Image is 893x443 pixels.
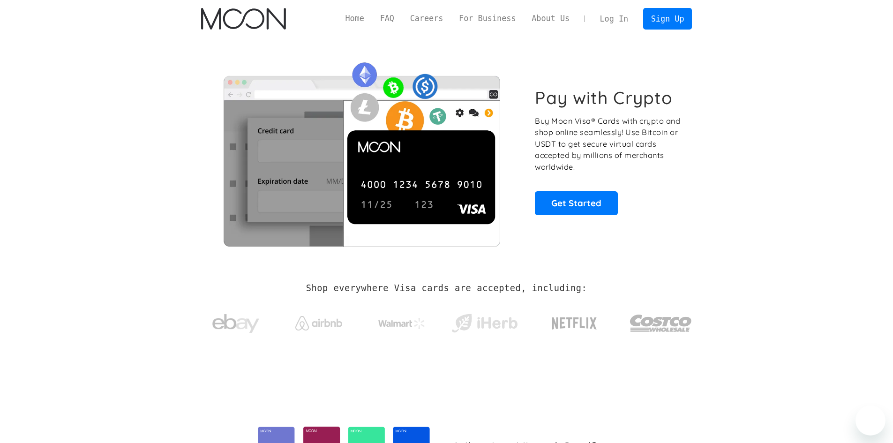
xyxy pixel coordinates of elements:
a: FAQ [372,13,402,24]
a: Netflix [533,302,616,340]
img: ebay [212,309,259,338]
a: ebay [201,300,271,343]
a: iHerb [450,302,519,340]
a: Costco [630,296,692,345]
a: For Business [451,13,524,24]
a: Get Started [535,191,618,215]
img: Airbnb [295,316,342,330]
img: Moon Logo [201,8,286,30]
a: Careers [402,13,451,24]
img: Costco [630,306,692,341]
img: Netflix [551,312,598,335]
p: Buy Moon Visa® Cards with crypto and shop online seamlessly! Use Bitcoin or USDT to get secure vi... [535,115,682,173]
a: Airbnb [284,307,353,335]
a: About Us [524,13,578,24]
a: Home [338,13,372,24]
h2: Shop everywhere Visa cards are accepted, including: [306,283,587,293]
a: Walmart [367,308,436,334]
a: Log In [592,8,636,29]
img: Walmart [378,318,425,329]
img: Moon Cards let you spend your crypto anywhere Visa is accepted. [201,56,522,246]
img: iHerb [450,311,519,336]
a: home [201,8,286,30]
iframe: Button to launch messaging window [855,405,885,435]
a: Sign Up [643,8,692,29]
h1: Pay with Crypto [535,87,673,108]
